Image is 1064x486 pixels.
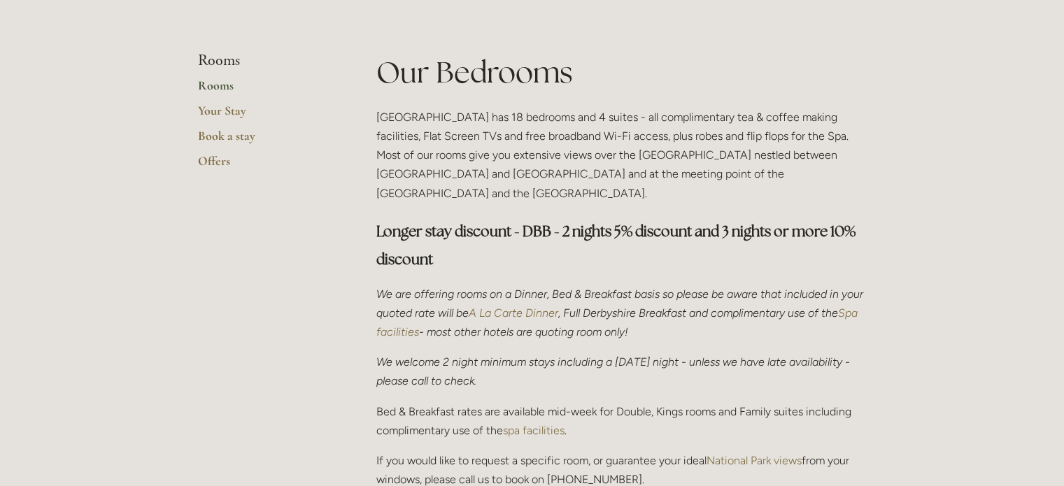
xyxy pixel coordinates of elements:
[198,128,332,153] a: Book a stay
[198,52,332,70] li: Rooms
[707,454,802,467] a: National Park views
[198,103,332,128] a: Your Stay
[469,306,558,320] a: A La Carte Dinner
[198,153,332,178] a: Offers
[376,108,867,203] p: [GEOGRAPHIC_DATA] has 18 bedrooms and 4 suites - all complimentary tea & coffee making facilities...
[376,52,867,93] h1: Our Bedrooms
[558,306,838,320] em: , Full Derbyshire Breakfast and complimentary use of the
[503,424,565,437] a: spa facilities
[198,78,332,103] a: Rooms
[376,222,858,269] strong: Longer stay discount - DBB - 2 nights 5% discount and 3 nights or more 10% discount
[376,287,866,320] em: We are offering rooms on a Dinner, Bed & Breakfast basis so please be aware that included in your...
[376,402,867,440] p: Bed & Breakfast rates are available mid-week for Double, Kings rooms and Family suites including ...
[419,325,628,338] em: - most other hotels are quoting room only!
[376,355,853,387] em: We welcome 2 night minimum stays including a [DATE] night - unless we have late availability - pl...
